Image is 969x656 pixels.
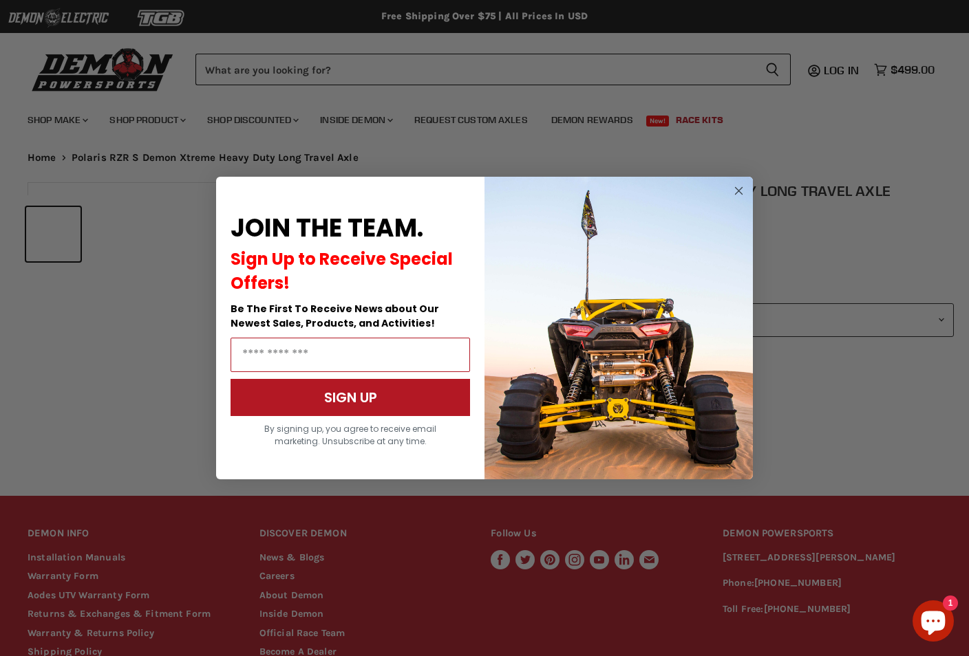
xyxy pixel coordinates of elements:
[231,210,423,245] span: JOIN THE TEAM.
[231,248,453,294] span: Sign Up to Receive Special Offers!
[231,338,470,372] input: Email Address
[264,423,436,447] span: By signing up, you agree to receive email marketing. Unsubscribe at any time.
[730,182,747,199] button: Close dialog
[484,177,753,479] img: a9095488-b6e7-41ba-879d-588abfab540b.jpeg
[231,379,470,416] button: SIGN UP
[231,302,439,330] span: Be The First To Receive News about Our Newest Sales, Products, and Activities!
[908,600,958,645] inbox-online-store-chat: Shopify online store chat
